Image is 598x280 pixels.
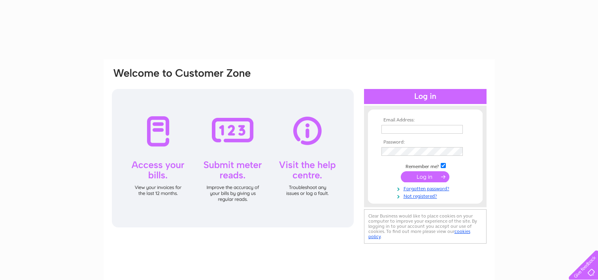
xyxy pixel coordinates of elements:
[379,162,471,170] td: Remember me?
[381,184,471,192] a: Forgotten password?
[364,209,487,244] div: Clear Business would like to place cookies on your computer to improve your experience of the sit...
[381,192,471,199] a: Not registered?
[379,117,471,123] th: Email Address:
[401,171,449,182] input: Submit
[379,140,471,145] th: Password:
[368,229,470,239] a: cookies policy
